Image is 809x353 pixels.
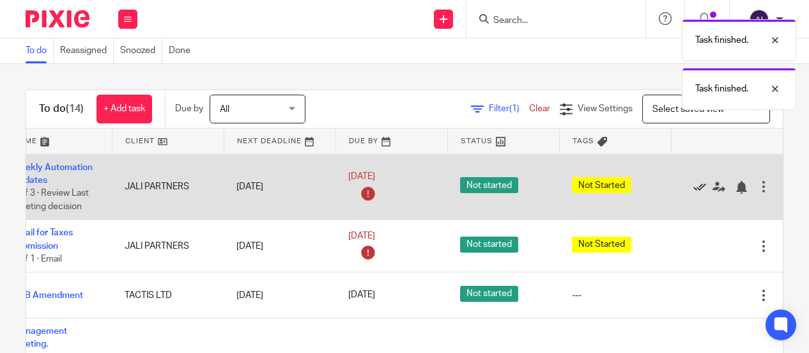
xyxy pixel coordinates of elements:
span: 0 of 1 · Email [13,255,62,263]
td: TACTIS LTD [112,272,224,318]
span: Not Started [572,177,631,193]
p: Task finished. [695,34,748,47]
a: Reassigned [60,38,114,63]
div: --- [572,289,658,302]
span: [DATE] [348,231,375,240]
a: Weekly Automation Updates [13,163,93,185]
span: Not started [460,237,518,253]
span: (14) [66,104,84,114]
span: Not started [460,177,518,193]
span: All [220,105,229,114]
td: [DATE] [224,154,335,220]
a: + Add task [96,95,152,123]
img: svg%3E [749,9,769,29]
span: Not Started [572,237,631,253]
td: JALI PARTNERS [112,154,224,220]
td: [DATE] [224,220,335,272]
td: JALI PARTNERS [112,220,224,272]
h1: To do [39,102,84,116]
span: Tags [573,137,594,145]
a: RDB Amendment [13,291,83,300]
span: [DATE] [348,291,375,300]
span: Select saved view [652,105,724,114]
p: Task finished. [695,82,748,95]
a: Email for Taxes submission [13,228,73,250]
a: Management Meeting. [13,327,67,349]
img: Pixie [26,10,89,27]
p: Due by [175,102,203,115]
span: 0 of 3 · Review Last meeting decision [13,189,89,211]
a: To do [26,38,54,63]
a: Mark as done [693,180,713,193]
a: Snoozed [120,38,162,63]
a: Done [169,38,197,63]
span: Not started [460,286,518,302]
td: [DATE] [224,272,335,318]
span: [DATE] [348,172,375,181]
